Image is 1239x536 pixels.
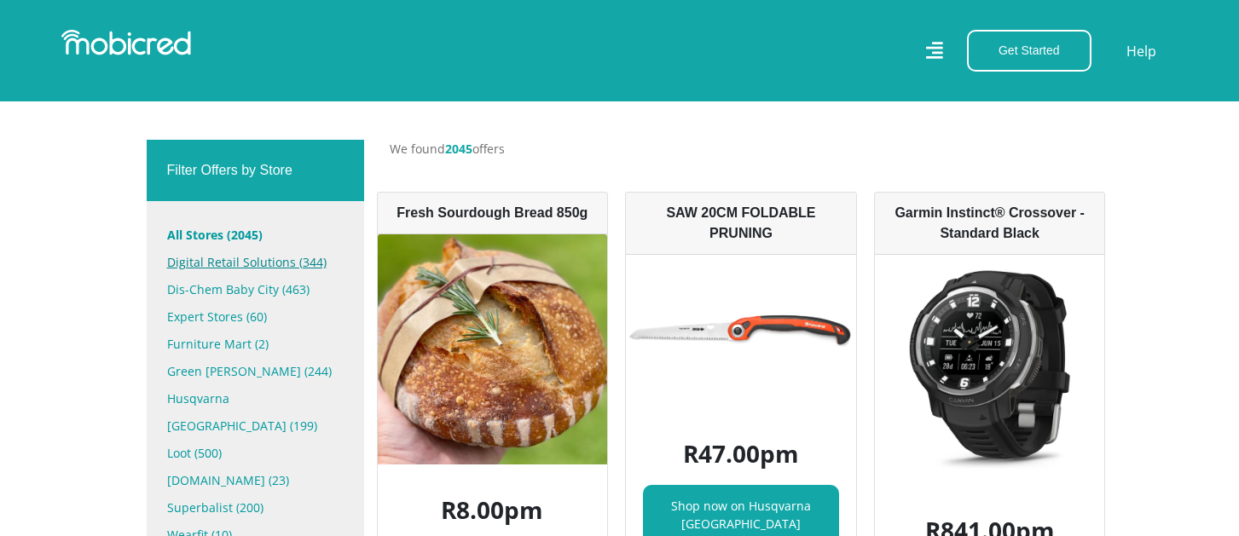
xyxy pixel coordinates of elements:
[445,141,472,157] span: 2045
[378,234,608,464] img: Fresh Sourdough Bread 850g
[147,140,364,201] div: Filter Offers by Store
[390,140,1093,158] p: We found offers
[167,222,344,249] a: All Stores (2045)
[967,30,1091,72] button: Get Started
[167,494,344,522] a: Superbalist (200)
[167,249,344,276] a: Digital Retail Solutions (344)
[875,255,1105,485] img: Garmin Instinct® Crossover - Standard Black
[167,303,344,331] a: Expert Stores (60)
[875,193,1105,255] div: Garmin Instinct® Crossover - Standard Black
[167,440,344,467] a: Loot (500)
[61,30,191,55] img: Mobicred
[643,435,839,471] p: R47.00pm
[167,467,344,494] a: [DOMAIN_NAME] (23)
[1126,40,1157,62] a: Help
[167,331,344,358] a: Furniture Mart (2)
[395,492,591,527] p: R8.00pm
[626,255,856,408] img: SAW 20CM FOLDABLE PRUNING
[167,385,344,440] a: Husqvarna [GEOGRAPHIC_DATA] (199)
[167,276,344,303] a: Dis-Chem Baby City (463)
[378,193,608,234] div: Fresh Sourdough Bread 850g
[626,193,856,255] div: SAW 20CM FOLDABLE PRUNING
[167,358,344,385] a: Green [PERSON_NAME] (244)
